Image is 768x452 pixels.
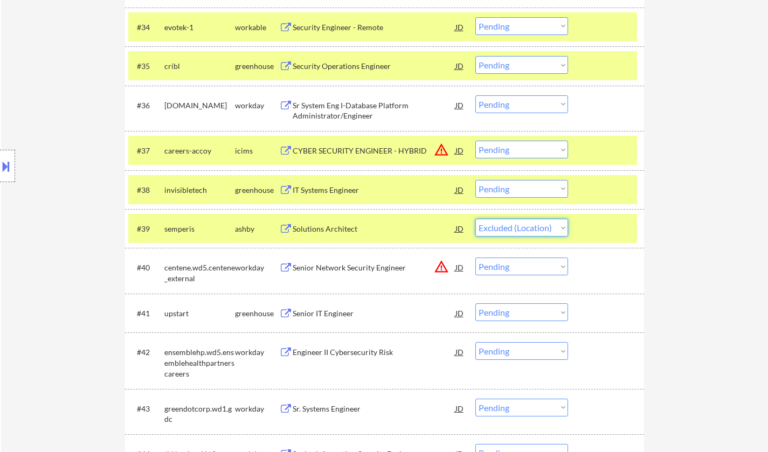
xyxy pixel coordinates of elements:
div: JD [454,219,465,238]
div: JD [454,95,465,115]
div: Solutions Architect [293,224,455,234]
div: #41 [137,308,156,319]
div: Security Engineer - Remote [293,22,455,33]
div: centene.wd5.centene_external [164,262,235,283]
button: warning_amber [434,259,449,274]
div: Senior IT Engineer [293,308,455,319]
div: #42 [137,347,156,358]
div: JD [454,17,465,37]
div: Security Operations Engineer [293,61,455,72]
div: workday [235,100,279,111]
div: workday [235,262,279,273]
div: workday [235,404,279,414]
div: JD [454,56,465,75]
div: cribl [164,61,235,72]
div: Sr. Systems Engineer [293,404,455,414]
div: IT Systems Engineer [293,185,455,196]
button: warning_amber [434,142,449,157]
div: #34 [137,22,156,33]
div: JD [454,399,465,418]
div: [DOMAIN_NAME] [164,100,235,111]
div: careers-accoy [164,145,235,156]
div: JD [454,303,465,323]
div: Sr System Eng I-Database Platform Administrator/Engineer [293,100,455,121]
div: greenhouse [235,308,279,319]
div: semperis [164,224,235,234]
div: ensemblehp.wd5.ensemblehealthpartnerscareers [164,347,235,379]
div: JD [454,180,465,199]
div: #35 [137,61,156,72]
div: JD [454,258,465,277]
div: greenhouse [235,61,279,72]
div: icims [235,145,279,156]
div: #43 [137,404,156,414]
div: upstart [164,308,235,319]
div: workday [235,347,279,358]
div: evotek-1 [164,22,235,33]
div: Engineer II Cybersecurity Risk [293,347,455,358]
div: invisibletech [164,185,235,196]
div: Senior Network Security Engineer [293,262,455,273]
div: workable [235,22,279,33]
div: JD [454,342,465,361]
div: CYBER SECURITY ENGINEER - HYBRID [293,145,455,156]
div: ashby [235,224,279,234]
div: #40 [137,262,156,273]
div: JD [454,141,465,160]
div: greendotcorp.wd1.gdc [164,404,235,425]
div: greenhouse [235,185,279,196]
